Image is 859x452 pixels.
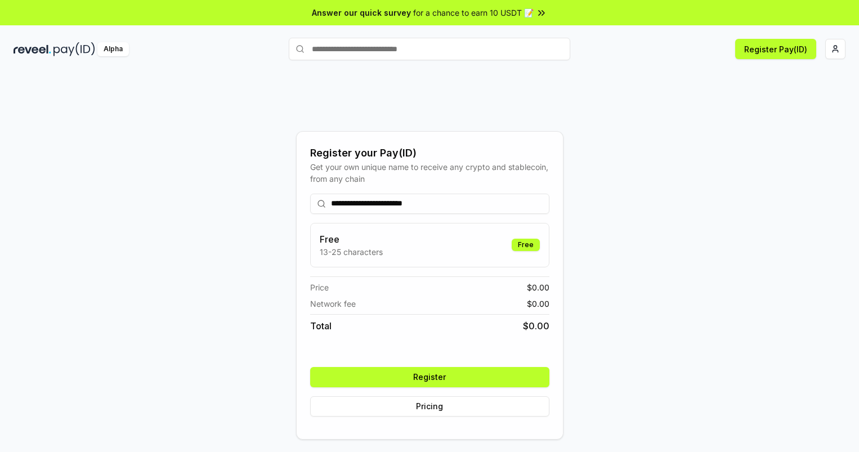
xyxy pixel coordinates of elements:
[320,232,383,246] h3: Free
[310,319,332,333] span: Total
[735,39,816,59] button: Register Pay(ID)
[320,246,383,258] p: 13-25 characters
[523,319,549,333] span: $ 0.00
[312,7,411,19] span: Answer our quick survey
[512,239,540,251] div: Free
[14,42,51,56] img: reveel_dark
[310,396,549,417] button: Pricing
[310,281,329,293] span: Price
[97,42,129,56] div: Alpha
[310,298,356,310] span: Network fee
[527,281,549,293] span: $ 0.00
[310,161,549,185] div: Get your own unique name to receive any crypto and stablecoin, from any chain
[53,42,95,56] img: pay_id
[527,298,549,310] span: $ 0.00
[413,7,534,19] span: for a chance to earn 10 USDT 📝
[310,145,549,161] div: Register your Pay(ID)
[310,367,549,387] button: Register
